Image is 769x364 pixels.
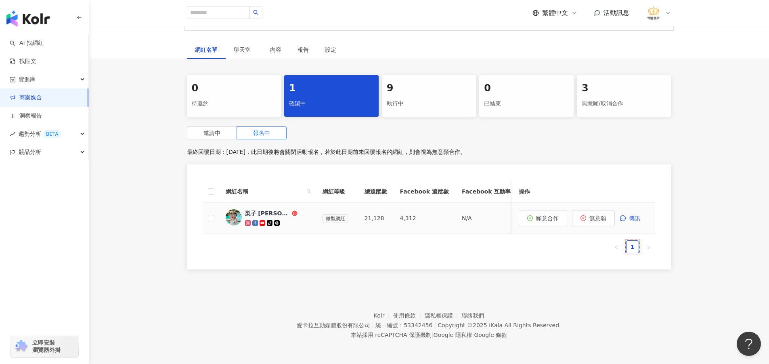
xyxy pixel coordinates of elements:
span: 資源庫 [19,70,36,88]
th: 操作 [512,181,655,203]
a: Google 隱私權 [434,332,472,338]
span: | [434,322,436,328]
div: 1 [289,82,374,95]
div: Copyright © 2025 All Rights Reserved. [438,322,561,328]
th: Facebook 追蹤數 [394,181,455,203]
div: 報告 [298,45,309,54]
span: check-circle [527,215,533,221]
span: 邀請中 [203,130,220,136]
div: 梨子 [PERSON_NAME] [245,209,290,217]
div: 網紅名單 [195,45,218,54]
img: %E6%B3%95%E5%96%AC%E9%86%AB%E7%BE%8E%E8%A8%BA%E6%89%80_LOGO%20.png [646,5,661,21]
span: left [614,245,619,250]
th: 總追蹤數 [358,181,394,203]
div: 確認中 [289,97,374,111]
a: 聯絡我們 [461,312,484,319]
div: 愛卡拉互動媒體股份有限公司 [297,322,370,328]
a: chrome extension立即安裝 瀏覽器外掛 [10,335,78,357]
td: N/A [455,203,517,234]
span: 趨勢分析 [19,125,61,143]
span: search [306,189,311,194]
div: 設定 [325,45,336,54]
button: left [610,240,623,253]
th: Facebook 互動率 [455,181,517,203]
span: close-circle [580,215,586,221]
td: 4,312 [394,203,455,234]
a: 商案媒合 [10,94,42,102]
span: right [646,245,651,250]
span: search [253,10,259,15]
span: 活動訊息 [603,9,629,17]
span: 聊天室 [234,47,254,53]
button: right [642,240,655,253]
span: | [472,332,474,338]
div: 無意願/取消合作 [582,97,666,111]
iframe: Help Scout Beacon - Open [737,332,761,356]
span: 報名中 [253,130,270,136]
div: 3 [582,82,666,95]
span: rise [10,131,15,137]
span: 競品分析 [19,143,41,161]
p: 最終回覆日期：[DATE]，此日期後將會關閉活動報名，若於此日期前未回覆報名的網紅，則會視為無意願合作。 [187,146,671,158]
button: 傳訊 [620,210,649,226]
th: 網紅等級 [316,181,358,203]
span: message [620,215,626,221]
img: logo [6,11,50,27]
div: 0 [484,82,569,95]
span: 本站採用 reCAPTCHA 保護機制 [351,330,507,340]
div: 已結束 [484,97,569,111]
a: iKala [489,322,503,328]
span: 網紅名稱 [226,187,303,196]
span: 繁體中文 [542,8,568,17]
button: 願意合作 [519,210,567,226]
div: 9 [387,82,471,95]
span: search [305,185,313,198]
td: 21,128 [358,203,394,234]
span: 立即安裝 瀏覽器外掛 [32,339,61,353]
li: 1 [626,240,639,253]
span: 無意願 [589,215,606,221]
a: Google 條款 [474,332,507,338]
span: 傳訊 [629,215,640,221]
img: chrome extension [13,340,29,353]
a: Kolr [374,312,393,319]
span: 願意合作 [536,215,559,221]
a: 洞察報告 [10,112,42,120]
a: 隱私權保護 [425,312,462,319]
div: 0 [192,82,277,95]
div: 待邀約 [192,97,277,111]
a: searchAI 找網紅 [10,39,44,47]
div: BETA [43,130,61,138]
div: 統一編號：53342456 [375,322,432,328]
img: KOL Avatar [226,209,242,225]
div: 內容 [270,45,281,54]
span: | [432,332,434,338]
a: 使用條款 [393,312,425,319]
a: 1 [627,241,639,253]
li: Next Page [642,240,655,253]
div: 執行中 [387,97,471,111]
li: Previous Page [610,240,623,253]
a: 找貼文 [10,57,36,65]
span: 微型網紅 [323,214,348,223]
span: | [372,322,374,328]
button: 無意願 [572,210,615,226]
